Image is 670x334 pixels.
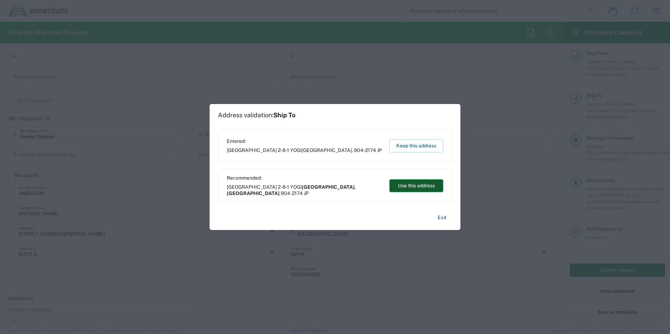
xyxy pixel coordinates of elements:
span: 904-2174 [354,147,376,153]
button: Exit [432,211,452,224]
span: [GEOGRAPHIC_DATA] [227,190,280,196]
button: Use this address [389,179,443,192]
span: [GEOGRAPHIC_DATA] [302,147,352,153]
button: Keep this address [389,139,443,152]
span: Recommended: [227,175,383,181]
span: Entered: [227,138,382,144]
span: [GEOGRAPHIC_DATA] 2-8-1 YOGI , [227,147,382,153]
h1: Address validation: [218,111,295,119]
span: JP [377,147,382,153]
span: [GEOGRAPHIC_DATA] 2-8-1 YOGI , [227,184,383,196]
span: JP [304,190,309,196]
span: Ship To [273,111,295,119]
span: 904-2174 [281,190,303,196]
span: [GEOGRAPHIC_DATA] [302,184,355,190]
